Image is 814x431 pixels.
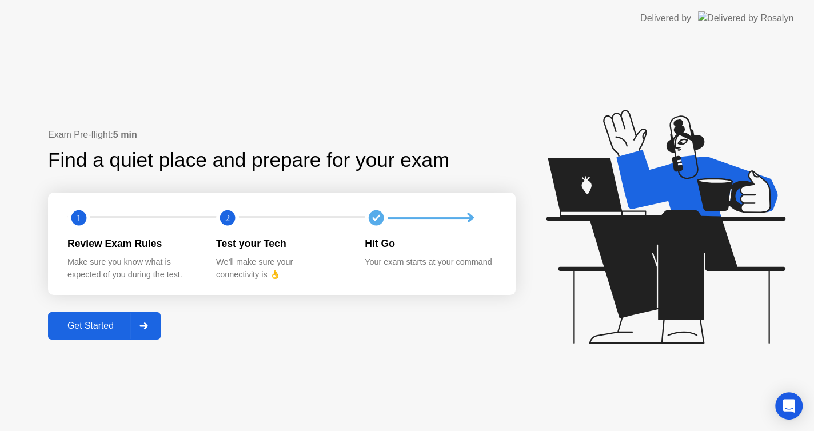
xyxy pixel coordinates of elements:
[775,392,803,420] div: Open Intercom Messenger
[640,11,691,25] div: Delivered by
[48,312,161,340] button: Get Started
[216,236,346,251] div: Test your Tech
[365,256,495,269] div: Your exam starts at your command
[77,213,81,224] text: 1
[67,256,198,281] div: Make sure you know what is expected of you during the test.
[225,213,230,224] text: 2
[67,236,198,251] div: Review Exam Rules
[216,256,346,281] div: We’ll make sure your connectivity is 👌
[113,130,137,139] b: 5 min
[48,128,516,142] div: Exam Pre-flight:
[48,145,451,175] div: Find a quiet place and prepare for your exam
[51,321,130,331] div: Get Started
[698,11,793,25] img: Delivered by Rosalyn
[365,236,495,251] div: Hit Go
